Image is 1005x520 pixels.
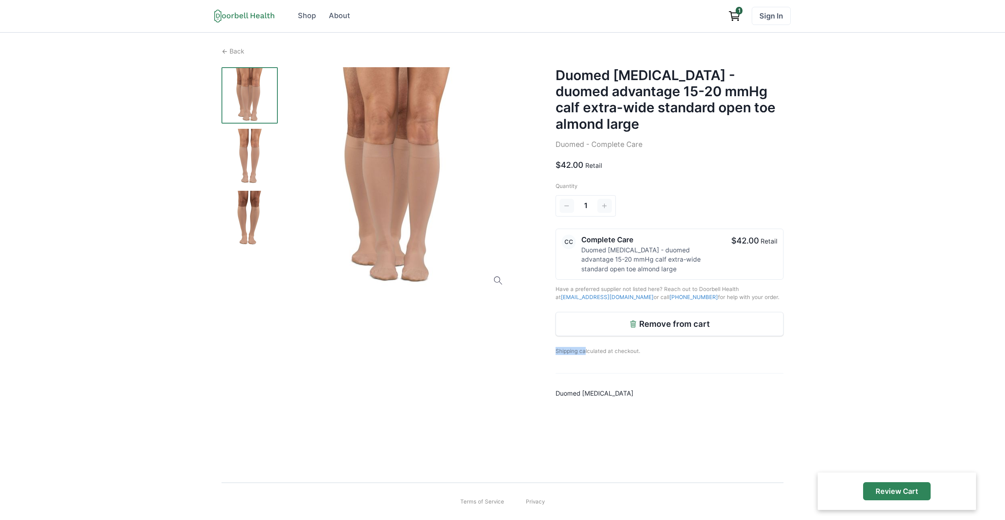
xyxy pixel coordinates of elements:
p: Duomed [MEDICAL_DATA] - duomed advantage 15-20 mmHg calf extra-wide standard open toe almond large [581,246,720,274]
button: Increment [597,199,612,213]
p: Quantity [556,182,783,190]
p: Shipping calculated at checkout. [556,336,783,355]
div: About [329,10,350,21]
a: [PHONE_NUMBER] [669,294,718,300]
img: u70chhxosoikkkk4sf3rwoyffqb5 [222,191,278,247]
a: View cart [724,7,745,25]
a: Terms of Service [460,497,504,506]
img: 5km24btrpe5nkuwfxbbmok419nhd [222,129,278,185]
p: $42.00 [731,235,759,247]
div: Shop [298,10,316,21]
h2: Duomed [MEDICAL_DATA] - duomed advantage 15-20 mmHg calf extra-wide standard open toe almond large [556,67,783,132]
a: [EMAIL_ADDRESS][DOMAIN_NAME] [561,294,654,300]
span: 1 [584,200,588,211]
p: Review Cart [876,487,918,496]
a: Shop [293,7,322,25]
span: 1 [736,7,742,14]
button: Remove from cart [556,312,783,336]
img: 4olxheni1ecvyw9s3wbpe3pxyypx [222,67,278,124]
p: Have a preferred supplier not listed here? Reach out to Doorbell Health at or call for help with ... [556,285,783,301]
span: Duomed [MEDICAL_DATA] [556,390,634,397]
button: Review Cart [863,482,931,500]
a: Privacy [526,497,545,506]
p: Retail [585,161,602,171]
button: Decrement [560,199,574,213]
a: About [323,7,355,25]
p: $42.00 [556,159,583,171]
p: Duomed - Complete Care [556,139,783,150]
p: Remove from cart [639,319,710,329]
a: Sign In [752,7,791,25]
p: Retail [761,237,777,246]
p: Back [230,47,244,56]
p: Complete Care [581,235,720,246]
